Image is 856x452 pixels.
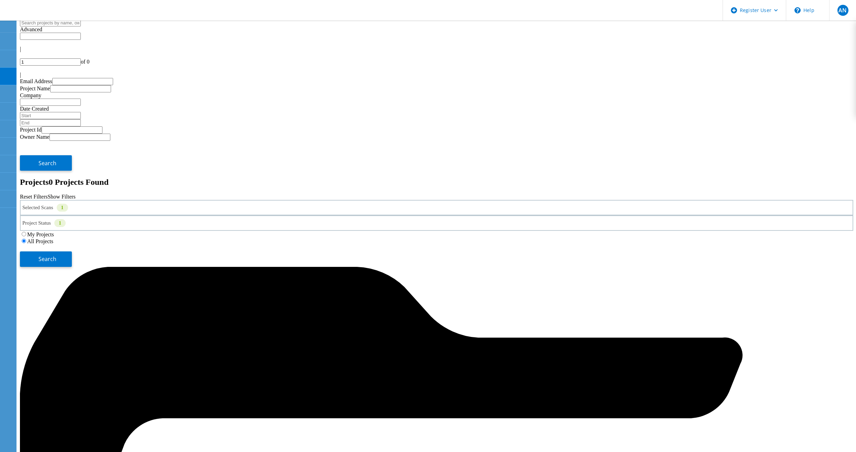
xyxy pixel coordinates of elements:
div: Project Status [20,215,853,231]
span: 0 Projects Found [49,178,109,187]
span: of 0 [81,59,89,65]
div: | [20,46,853,52]
span: Search [39,159,56,167]
div: 1 [54,219,66,227]
div: 1 [57,204,68,212]
b: Projects [20,178,49,187]
label: Project Id [20,127,42,133]
input: Start [20,112,81,119]
button: Search [20,251,72,267]
svg: \n [794,7,801,13]
a: Live Optics Dashboard [7,13,81,19]
label: Email Address [20,78,52,84]
label: My Projects [27,231,54,237]
input: End [20,119,81,126]
span: Advanced [20,26,42,32]
label: Owner Name [20,134,50,140]
label: Date Created [20,106,49,112]
span: AN [838,8,847,13]
input: Search projects by name, owner, ID, company, etc [20,19,81,26]
div: | [20,72,853,78]
a: Reset Filters [20,194,47,200]
span: Search [39,255,56,263]
div: Selected Scans [20,200,853,215]
label: Company [20,92,41,98]
label: All Projects [27,238,53,244]
button: Search [20,155,72,171]
a: Show Filters [47,194,75,200]
label: Project Name [20,86,50,91]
